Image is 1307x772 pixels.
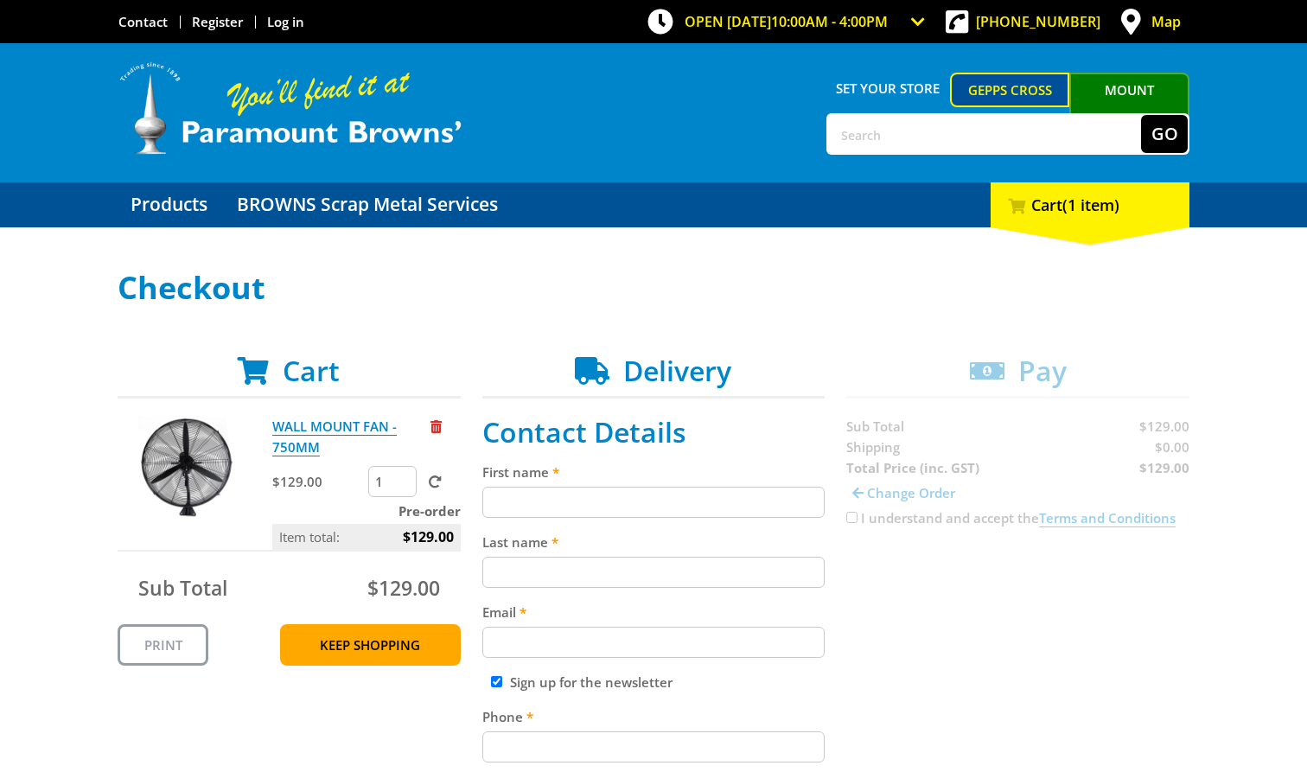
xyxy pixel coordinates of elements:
[224,182,511,227] a: Go to the BROWNS Scrap Metal Services page
[1069,73,1189,138] a: Mount [PERSON_NAME]
[685,12,888,31] span: OPEN [DATE]
[272,418,397,456] a: WALL MOUNT FAN - 750MM
[623,352,731,389] span: Delivery
[482,731,826,762] input: Please enter your telephone number.
[482,416,826,449] h2: Contact Details
[272,501,461,521] p: Pre-order
[828,115,1141,153] input: Search
[280,624,461,666] a: Keep Shopping
[1141,115,1188,153] button: Go
[403,524,454,550] span: $129.00
[771,12,888,31] span: 10:00am - 4:00pm
[272,471,365,492] p: $129.00
[118,182,220,227] a: Go to the Products page
[991,182,1189,227] div: Cart
[950,73,1070,107] a: Gepps Cross
[482,557,826,588] input: Please enter your last name.
[118,624,208,666] a: Print
[430,418,442,435] a: Remove from cart
[482,627,826,658] input: Please enter your email address.
[272,524,461,550] p: Item total:
[118,13,168,30] a: Go to the Contact page
[138,574,227,602] span: Sub Total
[482,532,826,552] label: Last name
[482,487,826,518] input: Please enter your first name.
[826,73,950,104] span: Set your store
[367,574,440,602] span: $129.00
[267,13,304,30] a: Log in
[1062,195,1119,215] span: (1 item)
[118,271,1189,305] h1: Checkout
[283,352,340,389] span: Cart
[192,13,243,30] a: Go to the registration page
[134,416,238,520] img: WALL MOUNT FAN - 750MM
[118,61,463,156] img: Paramount Browns'
[510,673,673,691] label: Sign up for the newsletter
[482,462,826,482] label: First name
[482,706,826,727] label: Phone
[482,602,826,622] label: Email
